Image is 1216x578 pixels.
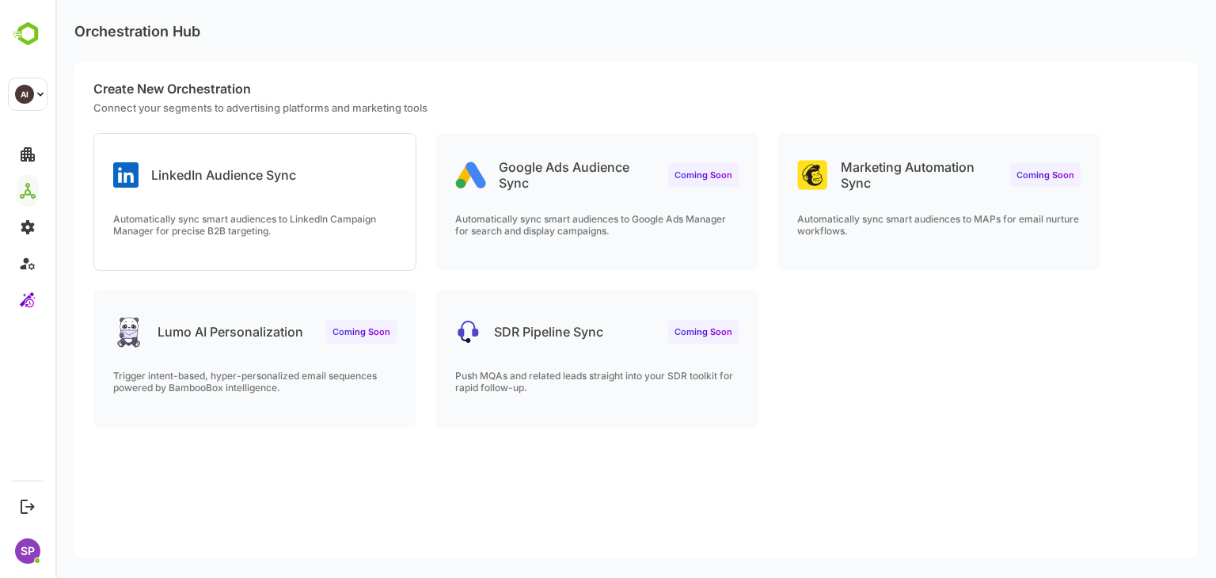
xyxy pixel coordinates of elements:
p: Orchestration Hub [19,23,145,40]
div: AI [15,85,34,104]
p: SDR Pipeline Sync [439,324,548,340]
p: Google Ads Audience Sync [443,159,600,191]
span: Coming Soon [961,169,1019,181]
p: Marketing Automation Sync [785,159,942,191]
p: Create New Orchestration [38,81,1142,97]
p: Push MQAs and related leads straight into your SDR toolkit for rapid follow-up. [400,370,683,394]
p: Automatically sync smart audiences to LinkedIn Campaign Manager for precise B2B targeting. [58,213,341,237]
span: Coming Soon [277,326,335,337]
div: SP [15,538,40,564]
p: Automatically sync smart audiences to Google Ads Manager for search and display campaigns. [400,213,683,237]
p: LinkedIn Audience Sync [96,167,241,183]
p: Connect your segments to advertising platforms and marketing tools [38,101,1142,114]
p: Trigger intent-based, hyper-personalized email sequences powered by BambooBox intelligence. [58,370,341,394]
p: Automatically sync smart audiences to MAPs for email nurture workflows. [742,213,1025,237]
p: Lumo AI Personalization [102,324,248,340]
span: Coming Soon [619,169,677,181]
img: BambooboxLogoMark.f1c84d78b4c51b1a7b5f700c9845e183.svg [8,19,48,49]
button: Logout [17,496,38,517]
span: Coming Soon [619,326,677,337]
